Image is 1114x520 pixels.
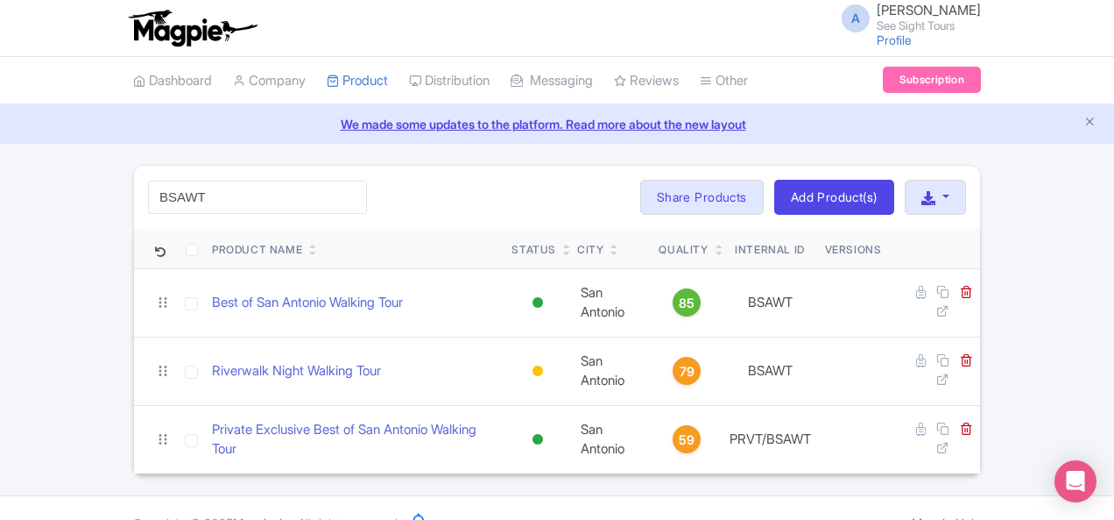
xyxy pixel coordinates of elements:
[723,229,818,269] th: Internal ID
[212,293,403,313] a: Best of San Antonio Walking Tour
[679,431,694,450] span: 59
[659,425,715,453] a: 59
[511,242,556,258] div: Status
[774,180,894,215] a: Add Product(s)
[327,57,388,105] a: Product
[659,288,715,317] a: 85
[877,20,981,32] small: See Sight Tours
[212,242,302,258] div: Product Name
[723,337,818,405] td: BSAWT
[570,405,652,474] td: San Antonio
[133,57,212,105] a: Dashboard
[409,57,490,105] a: Distribution
[1083,113,1096,133] button: Close announcement
[659,357,715,385] a: 79
[723,405,818,474] td: PRVT/BSAWT
[818,229,889,269] th: Versions
[700,57,748,105] a: Other
[883,67,981,93] a: Subscription
[679,294,694,313] span: 85
[680,362,694,381] span: 79
[212,420,497,459] a: Private Exclusive Best of San Antonio Walking Tour
[842,4,870,32] span: A
[529,359,546,384] div: Building
[577,242,603,258] div: City
[640,180,764,215] a: Share Products
[659,242,708,258] div: Quality
[570,268,652,337] td: San Antonio
[148,181,367,214] input: Search product name, city, or interal id
[233,57,306,105] a: Company
[723,268,818,337] td: BSAWT
[511,57,593,105] a: Messaging
[529,427,546,452] div: Active
[614,57,679,105] a: Reviews
[877,2,981,18] span: [PERSON_NAME]
[831,4,981,32] a: A [PERSON_NAME] See Sight Tours
[570,337,652,405] td: San Antonio
[529,290,546,316] div: Active
[1054,460,1096,502] div: Open Intercom Messenger
[11,115,1103,133] a: We made some updates to the platform. Read more about the new layout
[877,32,912,47] a: Profile
[212,361,381,381] a: Riverwalk Night Walking Tour
[124,9,260,47] img: logo-ab69f6fb50320c5b225c76a69d11143b.png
